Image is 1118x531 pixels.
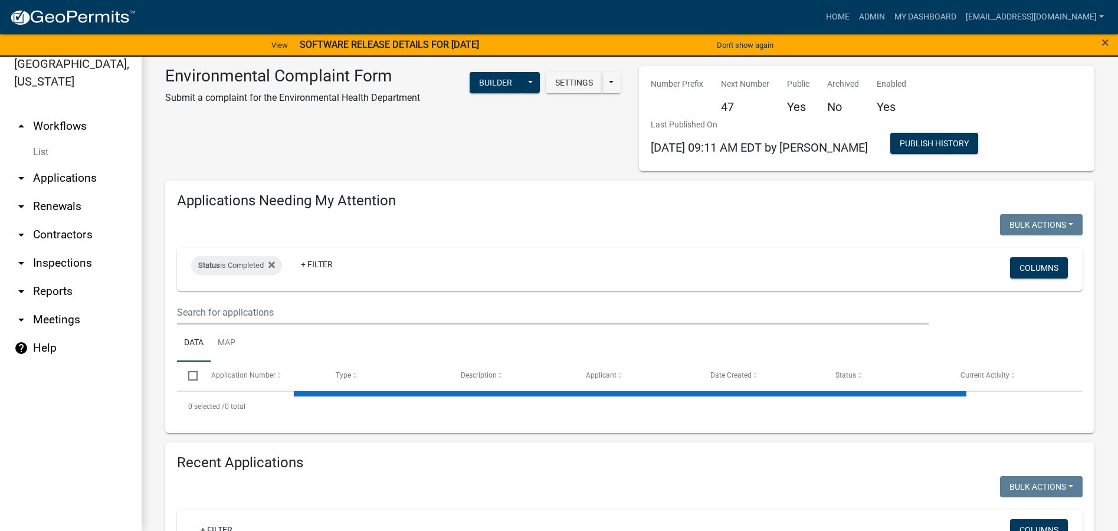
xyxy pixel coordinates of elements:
[949,362,1074,390] datatable-header-cell: Current Activity
[1000,214,1083,235] button: Bulk Actions
[827,100,859,114] h5: No
[651,119,868,131] p: Last Published On
[14,228,28,242] i: arrow_drop_down
[877,78,906,90] p: Enabled
[165,66,420,86] h3: Environmental Complaint Form
[470,72,522,93] button: Builder
[211,371,276,379] span: Application Number
[324,362,450,390] datatable-header-cell: Type
[336,371,351,379] span: Type
[198,261,220,270] span: Status
[14,199,28,214] i: arrow_drop_down
[211,324,242,362] a: Map
[450,362,575,390] datatable-header-cell: Description
[14,341,28,355] i: help
[586,371,617,379] span: Applicant
[14,256,28,270] i: arrow_drop_down
[14,284,28,299] i: arrow_drop_down
[177,392,1083,421] div: 0 total
[1101,35,1109,50] button: Close
[165,91,420,105] p: Submit a complaint for the Environmental Health Department
[877,100,906,114] h5: Yes
[574,362,699,390] datatable-header-cell: Applicant
[890,6,961,28] a: My Dashboard
[177,362,199,390] datatable-header-cell: Select
[651,140,868,155] span: [DATE] 09:11 AM EDT by [PERSON_NAME]
[824,362,949,390] datatable-header-cell: Status
[1010,257,1068,278] button: Columns
[699,362,824,390] datatable-header-cell: Date Created
[177,300,929,324] input: Search for applications
[721,100,769,114] h5: 47
[721,78,769,90] p: Next Number
[651,78,703,90] p: Number Prefix
[712,35,778,55] button: Don't show again
[14,313,28,327] i: arrow_drop_down
[267,35,293,55] a: View
[461,371,497,379] span: Description
[177,454,1083,471] h4: Recent Applications
[960,371,1009,379] span: Current Activity
[710,371,752,379] span: Date Created
[787,100,809,114] h5: Yes
[787,78,809,90] p: Public
[1000,476,1083,497] button: Bulk Actions
[14,171,28,185] i: arrow_drop_down
[961,6,1109,28] a: [EMAIL_ADDRESS][DOMAIN_NAME]
[177,192,1083,209] h4: Applications Needing My Attention
[854,6,890,28] a: Admin
[821,6,854,28] a: Home
[199,362,324,390] datatable-header-cell: Application Number
[177,324,211,362] a: Data
[1101,34,1109,51] span: ×
[890,133,978,154] button: Publish History
[188,402,225,411] span: 0 selected /
[291,254,342,275] a: + Filter
[14,119,28,133] i: arrow_drop_up
[300,39,479,50] strong: SOFTWARE RELEASE DETAILS FOR [DATE]
[827,78,859,90] p: Archived
[191,256,282,275] div: is Completed
[890,139,978,149] wm-modal-confirm: Workflow Publish History
[835,371,856,379] span: Status
[546,72,602,93] button: Settings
